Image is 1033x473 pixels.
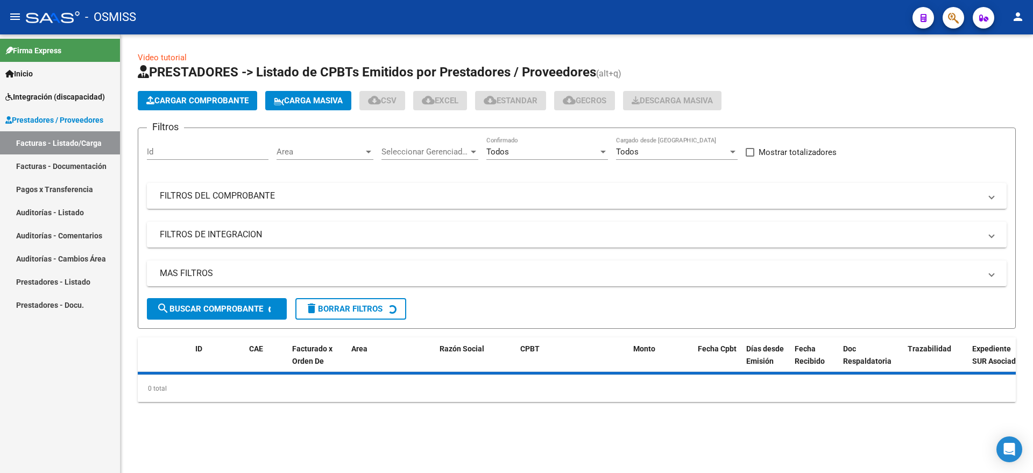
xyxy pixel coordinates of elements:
[484,96,537,105] span: Estandar
[292,344,332,365] span: Facturado x Orden De
[422,94,435,107] mat-icon: cloud_download
[249,344,263,353] span: CAE
[359,91,405,110] button: CSV
[839,337,903,385] datatable-header-cell: Doc Respaldatoria
[742,337,790,385] datatable-header-cell: Días desde Emisión
[5,68,33,80] span: Inicio
[413,91,467,110] button: EXCEL
[351,344,367,353] span: Area
[274,96,343,105] span: Carga Masiva
[746,344,784,365] span: Días desde Emisión
[245,337,288,385] datatable-header-cell: CAE
[633,344,655,353] span: Monto
[368,94,381,107] mat-icon: cloud_download
[563,94,576,107] mat-icon: cloud_download
[157,302,169,315] mat-icon: search
[623,91,721,110] app-download-masive: Descarga masiva de comprobantes (adjuntos)
[563,96,606,105] span: Gecros
[972,344,1020,365] span: Expediente SUR Asociado
[759,146,837,159] span: Mostrar totalizadores
[516,337,629,385] datatable-header-cell: CPBT
[195,344,202,353] span: ID
[554,91,615,110] button: Gecros
[694,337,742,385] datatable-header-cell: Fecha Cpbt
[596,68,621,79] span: (alt+q)
[305,304,383,314] span: Borrar Filtros
[484,94,497,107] mat-icon: cloud_download
[277,147,364,157] span: Area
[146,96,249,105] span: Cargar Comprobante
[968,337,1027,385] datatable-header-cell: Expediente SUR Asociado
[790,337,839,385] datatable-header-cell: Fecha Recibido
[160,229,981,241] mat-panel-title: FILTROS DE INTEGRACION
[160,267,981,279] mat-panel-title: MAS FILTROS
[795,344,825,365] span: Fecha Recibido
[5,91,105,103] span: Integración (discapacidad)
[903,337,968,385] datatable-header-cell: Trazabilidad
[85,5,136,29] span: - OSMISS
[5,45,61,57] span: Firma Express
[440,344,484,353] span: Razón Social
[368,96,397,105] span: CSV
[305,302,318,315] mat-icon: delete
[475,91,546,110] button: Estandar
[147,119,184,135] h3: Filtros
[295,298,406,320] button: Borrar Filtros
[1011,10,1024,23] mat-icon: person
[160,190,981,202] mat-panel-title: FILTROS DEL COMPROBANTE
[9,10,22,23] mat-icon: menu
[520,344,540,353] span: CPBT
[288,337,347,385] datatable-header-cell: Facturado x Orden De
[147,260,1007,286] mat-expansion-panel-header: MAS FILTROS
[435,337,516,385] datatable-header-cell: Razón Social
[623,91,721,110] button: Descarga Masiva
[996,436,1022,462] div: Open Intercom Messenger
[157,304,263,314] span: Buscar Comprobante
[138,91,257,110] button: Cargar Comprobante
[147,222,1007,248] mat-expansion-panel-header: FILTROS DE INTEGRACION
[632,96,713,105] span: Descarga Masiva
[908,344,951,353] span: Trazabilidad
[5,114,103,126] span: Prestadores / Proveedores
[381,147,469,157] span: Seleccionar Gerenciador
[265,91,351,110] button: Carga Masiva
[616,147,639,157] span: Todos
[138,375,1016,402] div: 0 total
[147,183,1007,209] mat-expansion-panel-header: FILTROS DEL COMPROBANTE
[347,337,420,385] datatable-header-cell: Area
[486,147,509,157] span: Todos
[698,344,737,353] span: Fecha Cpbt
[629,337,694,385] datatable-header-cell: Monto
[138,53,187,62] a: Video tutorial
[422,96,458,105] span: EXCEL
[138,65,596,80] span: PRESTADORES -> Listado de CPBTs Emitidos por Prestadores / Proveedores
[147,298,287,320] button: Buscar Comprobante
[843,344,892,365] span: Doc Respaldatoria
[191,337,245,385] datatable-header-cell: ID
